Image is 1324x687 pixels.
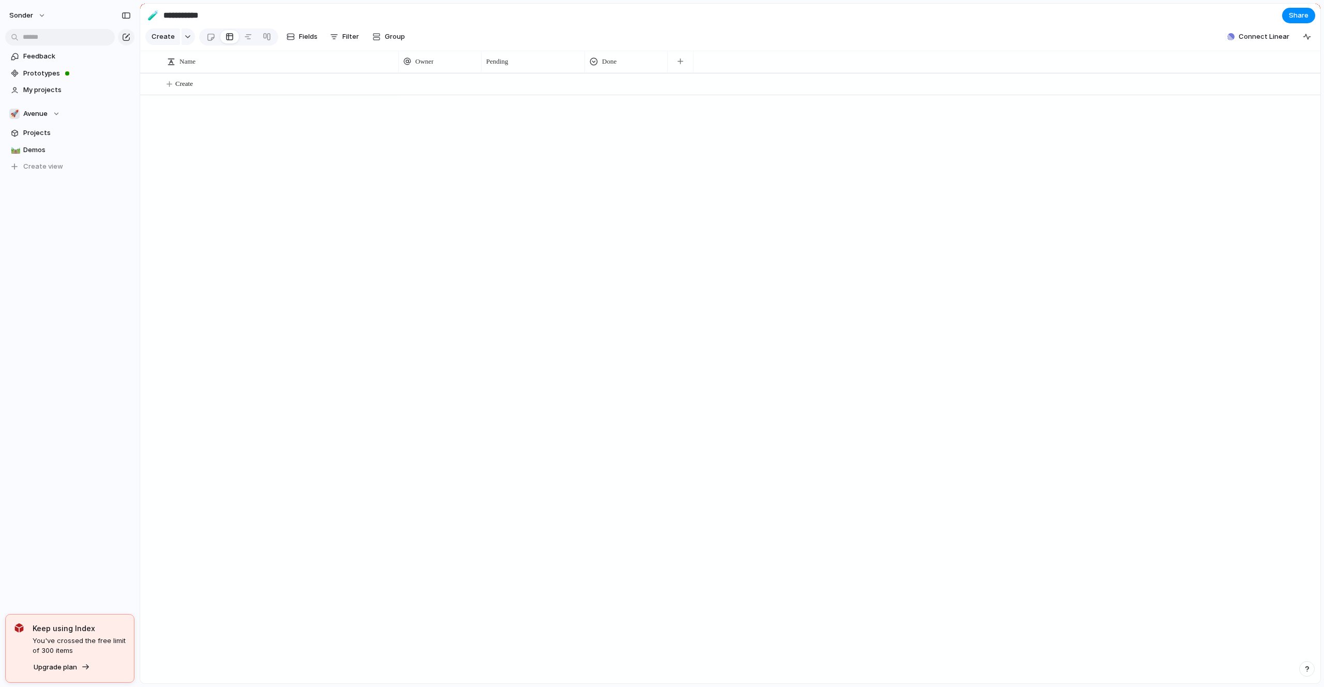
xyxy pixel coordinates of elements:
span: Upgrade plan [34,662,77,673]
span: Pending [486,56,508,67]
span: Owner [415,56,433,67]
span: Feedback [23,51,131,62]
span: Create [152,32,175,42]
span: Avenue [23,109,48,119]
div: 🧪 [147,8,159,22]
button: 🚀Avenue [5,106,134,122]
span: Connect Linear [1239,32,1289,42]
button: Connect Linear [1223,29,1293,44]
a: Feedback [5,49,134,64]
button: 🛤️ [9,145,20,155]
span: Demos [23,145,131,155]
span: Create [175,79,193,89]
span: Keep using Index [33,623,126,634]
span: Projects [23,128,131,138]
span: Done [602,56,616,67]
button: Fields [282,28,322,45]
span: Create view [23,161,63,172]
a: 🛤️Demos [5,142,134,158]
button: 🧪 [145,7,161,24]
span: My projects [23,85,131,95]
button: Filter [326,28,363,45]
span: Filter [342,32,359,42]
button: Upgrade plan [31,660,93,675]
button: sonder [5,7,51,24]
span: Group [385,32,405,42]
div: 🛤️ [11,144,18,156]
span: sonder [9,10,33,21]
button: Share [1282,8,1315,23]
a: Prototypes [5,66,134,81]
span: Prototypes [23,68,131,79]
button: Create view [5,159,134,174]
span: Share [1289,10,1308,21]
button: Create [145,28,180,45]
span: You've crossed the free limit of 300 items [33,636,126,656]
button: Group [367,28,410,45]
a: Projects [5,125,134,141]
span: Fields [299,32,318,42]
div: 🚀 [9,109,20,119]
span: Name [179,56,195,67]
a: My projects [5,82,134,98]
